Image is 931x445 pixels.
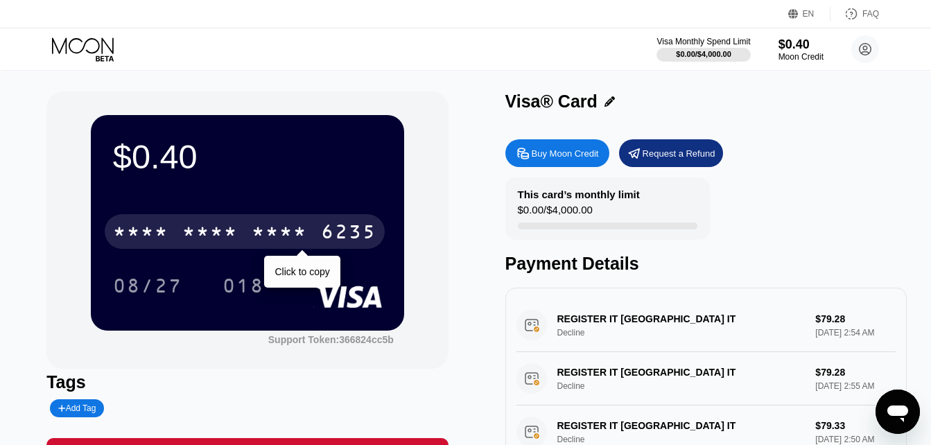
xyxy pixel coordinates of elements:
[275,266,329,277] div: Click to copy
[778,37,824,52] div: $0.40
[268,334,394,345] div: Support Token:366824cc5b
[113,277,182,299] div: 08/27
[830,7,879,21] div: FAQ
[803,9,815,19] div: EN
[656,37,750,62] div: Visa Monthly Spend Limit$0.00/$4,000.00
[778,37,824,62] div: $0.40Moon Credit
[862,9,879,19] div: FAQ
[223,277,264,299] div: 018
[778,52,824,62] div: Moon Credit
[321,222,376,245] div: 6235
[656,37,750,46] div: Visa Monthly Spend Limit
[103,268,193,303] div: 08/27
[268,334,394,345] div: Support Token: 366824cc5b
[58,403,96,413] div: Add Tag
[518,189,640,200] div: This card’s monthly limit
[518,204,593,222] div: $0.00 / $4,000.00
[643,148,715,159] div: Request a Refund
[676,50,731,58] div: $0.00 / $4,000.00
[876,390,920,434] iframe: Button to launch messaging window
[113,137,382,176] div: $0.40
[50,399,104,417] div: Add Tag
[619,139,723,167] div: Request a Refund
[532,148,599,159] div: Buy Moon Credit
[505,139,609,167] div: Buy Moon Credit
[788,7,830,21] div: EN
[505,91,598,112] div: Visa® Card
[46,372,448,392] div: Tags
[505,254,907,274] div: Payment Details
[212,268,275,303] div: 018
